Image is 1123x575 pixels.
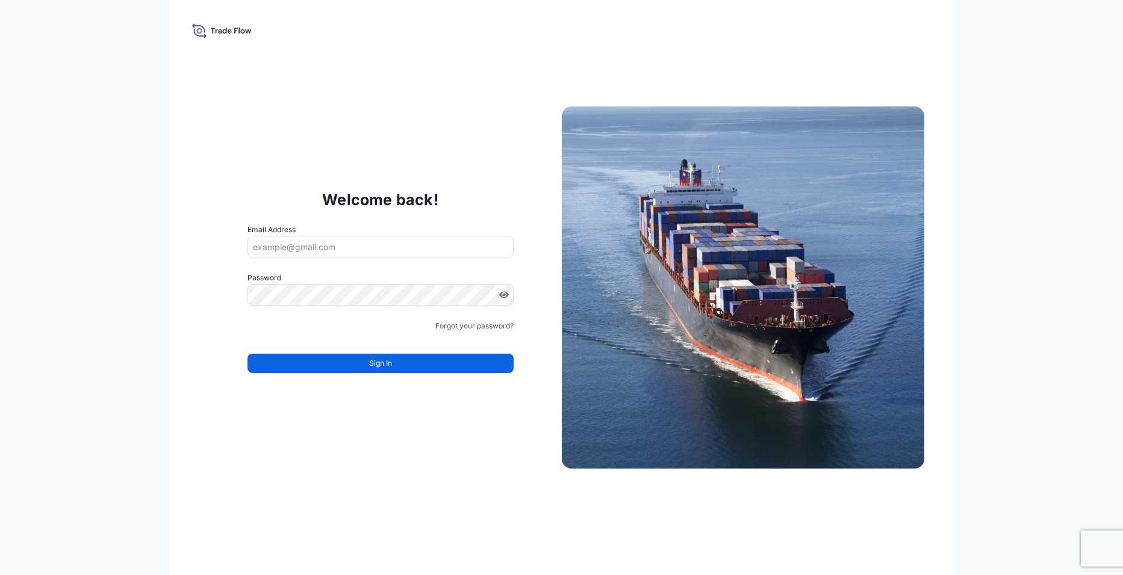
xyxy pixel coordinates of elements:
p: Welcome back! [322,190,438,209]
img: Ship illustration [562,106,924,469]
label: Email Address [247,224,296,236]
button: Sign In [247,354,514,373]
label: Password [247,272,514,284]
input: example@gmail.com [247,236,514,257]
span: Sign In [369,357,392,369]
a: Forgot your password? [435,320,514,332]
button: Show password [499,290,509,300]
